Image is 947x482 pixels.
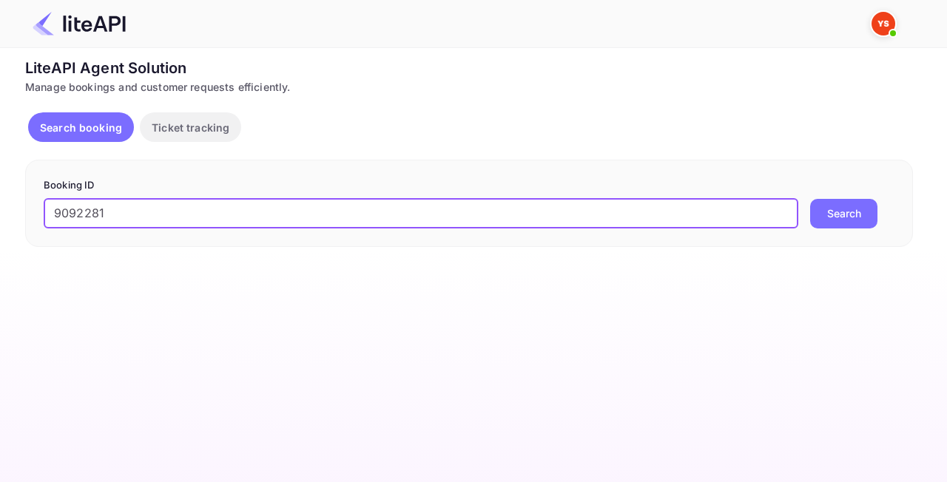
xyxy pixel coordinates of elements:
[40,120,122,135] p: Search booking
[33,12,126,35] img: LiteAPI Logo
[810,199,877,228] button: Search
[44,178,894,193] p: Booking ID
[44,199,798,228] input: Enter Booking ID (e.g., 63782194)
[25,79,913,95] div: Manage bookings and customer requests efficiently.
[152,120,229,135] p: Ticket tracking
[25,57,913,79] div: LiteAPI Agent Solution
[872,12,895,35] img: Yandex Support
